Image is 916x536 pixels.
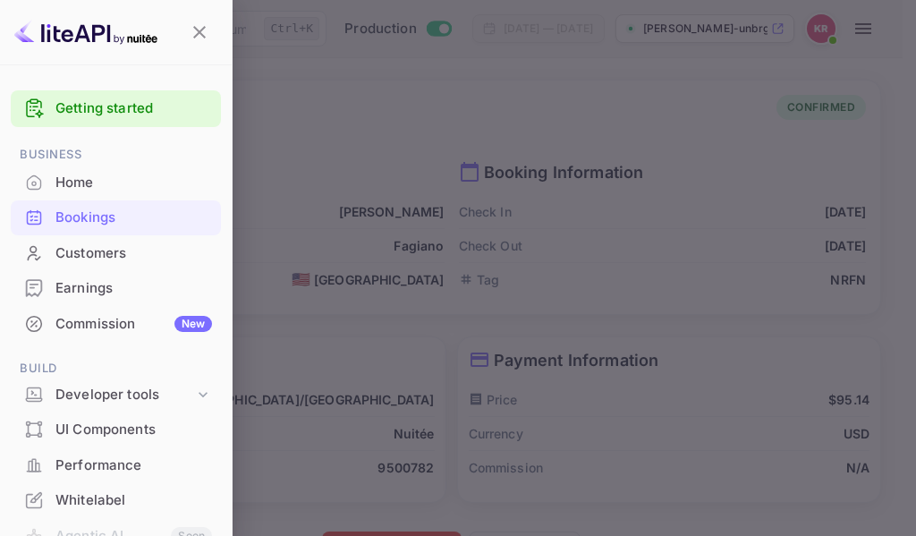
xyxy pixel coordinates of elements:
[11,448,221,481] a: Performance
[11,166,221,199] a: Home
[55,98,212,119] a: Getting started
[174,316,212,332] div: New
[11,413,221,446] a: UI Components
[11,90,221,127] div: Getting started
[11,448,221,483] div: Performance
[55,490,212,511] div: Whitelabel
[11,271,221,306] div: Earnings
[11,236,221,271] div: Customers
[11,200,221,234] a: Bookings
[11,307,221,342] div: CommissionNew
[55,278,212,299] div: Earnings
[11,483,221,516] a: Whitelabel
[11,271,221,304] a: Earnings
[11,413,221,447] div: UI Components
[11,359,221,379] span: Build
[55,385,194,405] div: Developer tools
[55,173,212,193] div: Home
[55,314,212,335] div: Commission
[11,236,221,269] a: Customers
[55,208,212,228] div: Bookings
[55,420,212,440] div: UI Components
[11,166,221,200] div: Home
[11,483,221,518] div: Whitelabel
[11,307,221,340] a: CommissionNew
[11,200,221,235] div: Bookings
[55,455,212,476] div: Performance
[11,145,221,165] span: Business
[14,18,157,47] img: LiteAPI logo
[55,243,212,264] div: Customers
[11,379,221,411] div: Developer tools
